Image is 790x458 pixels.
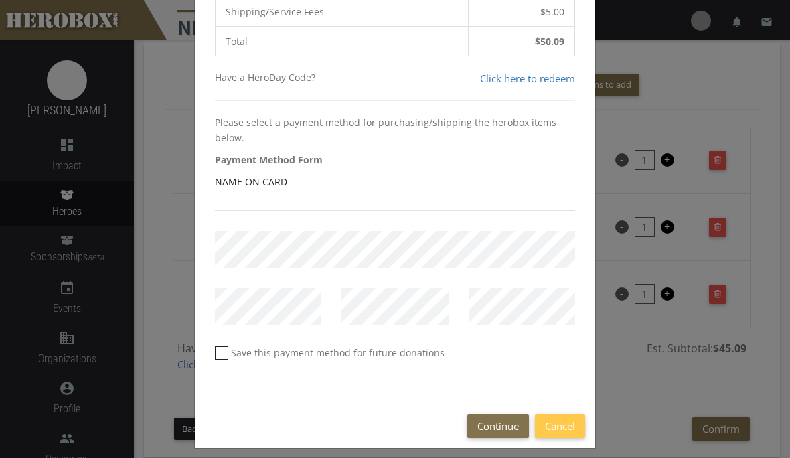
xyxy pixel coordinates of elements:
[215,70,315,87] p: Have a HeroDay Code?
[535,414,585,438] button: Cancel
[216,27,469,56] td: Total
[535,35,564,48] b: $50.09
[467,414,529,438] button: Continue
[215,174,287,189] label: Name on Card
[215,115,575,145] p: Please select a payment method for purchasing/shipping the herobox items below.
[480,70,575,87] button: Click here to redeem
[215,345,445,360] label: Save this payment method for future donations
[215,152,575,167] p: Payment Method Form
